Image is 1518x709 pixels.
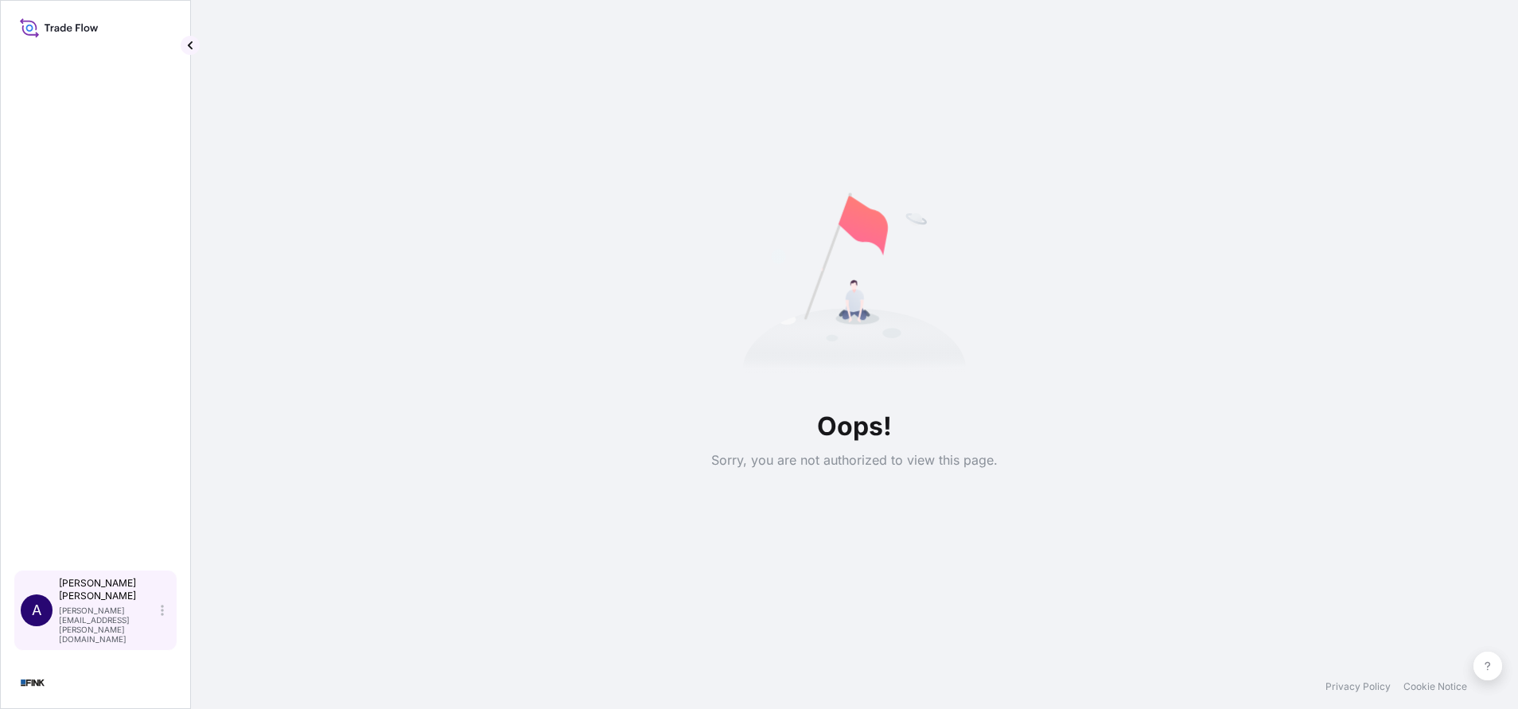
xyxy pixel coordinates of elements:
p: Oops! [711,407,998,446]
p: Sorry, you are not authorized to view this page. [711,452,998,468]
a: Privacy Policy [1325,680,1391,693]
p: [PERSON_NAME] [PERSON_NAME] [59,577,158,602]
span: A [32,602,41,618]
img: organization-logo [20,670,45,695]
a: Cookie Notice [1403,680,1467,693]
p: [PERSON_NAME][EMAIL_ADDRESS][PERSON_NAME][DOMAIN_NAME] [59,606,158,644]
